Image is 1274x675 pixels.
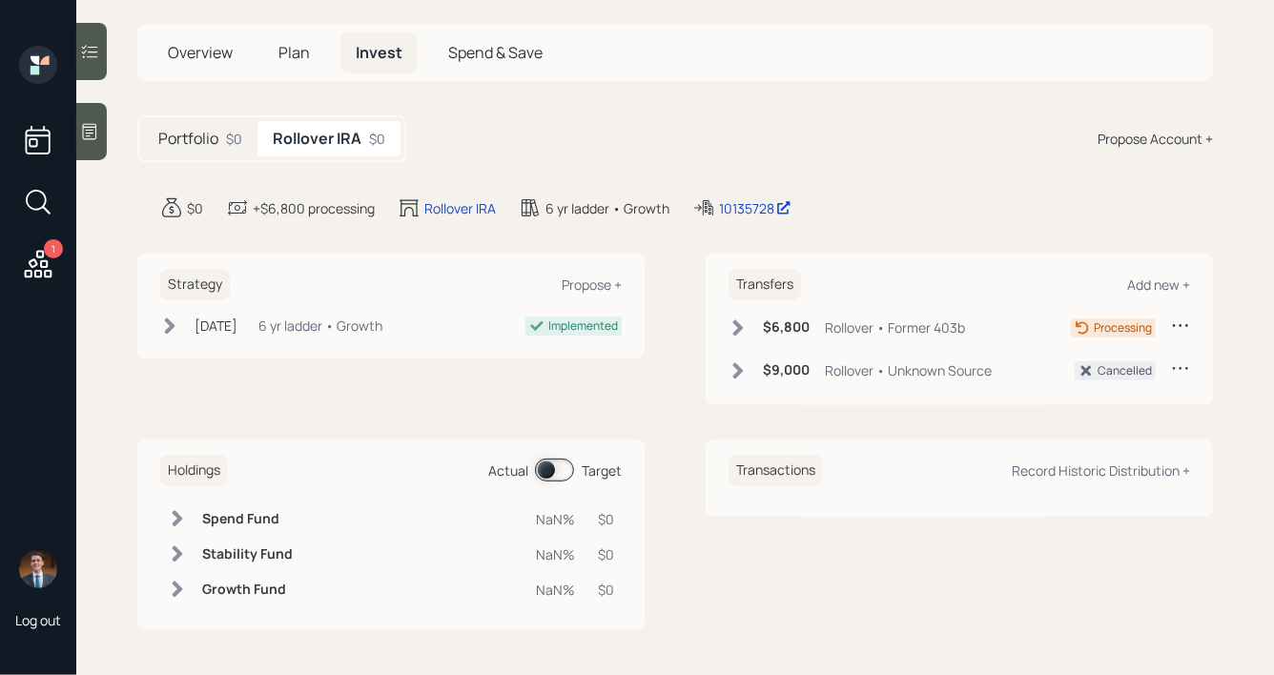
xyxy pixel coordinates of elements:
[44,239,63,258] div: 1
[202,582,293,598] h6: Growth Fund
[19,550,57,588] img: hunter_neumayer.jpg
[424,198,496,218] div: Rollover IRA
[545,198,669,218] div: 6 yr ladder • Growth
[226,129,242,149] div: $0
[825,360,992,380] div: Rollover • Unknown Source
[562,276,622,294] div: Propose +
[202,511,293,527] h6: Spend Fund
[168,42,233,63] span: Overview
[1094,319,1152,337] div: Processing
[202,546,293,562] h6: Stability Fund
[548,317,618,335] div: Implemented
[1098,362,1152,379] div: Cancelled
[825,317,965,337] div: Rollover • Former 403b
[1127,276,1190,294] div: Add new +
[1098,129,1213,149] div: Propose Account +
[598,580,614,600] div: $0
[160,455,228,486] h6: Holdings
[258,316,382,336] div: 6 yr ladder • Growth
[278,42,310,63] span: Plan
[536,509,575,529] div: NaN%
[488,460,528,481] div: Actual
[763,362,810,378] h6: $9,000
[598,544,614,564] div: $0
[195,316,237,336] div: [DATE]
[369,129,385,149] div: $0
[1012,461,1190,480] div: Record Historic Distribution +
[158,130,218,148] h5: Portfolio
[187,198,203,218] div: $0
[536,580,575,600] div: NaN%
[729,269,801,300] h6: Transfers
[536,544,575,564] div: NaN%
[15,611,61,629] div: Log out
[719,198,791,218] div: 10135728
[582,460,622,481] div: Target
[763,319,810,336] h6: $6,800
[273,130,361,148] h5: Rollover IRA
[356,42,402,63] span: Invest
[448,42,543,63] span: Spend & Save
[598,509,614,529] div: $0
[253,198,375,218] div: +$6,800 processing
[160,269,230,300] h6: Strategy
[729,455,823,486] h6: Transactions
